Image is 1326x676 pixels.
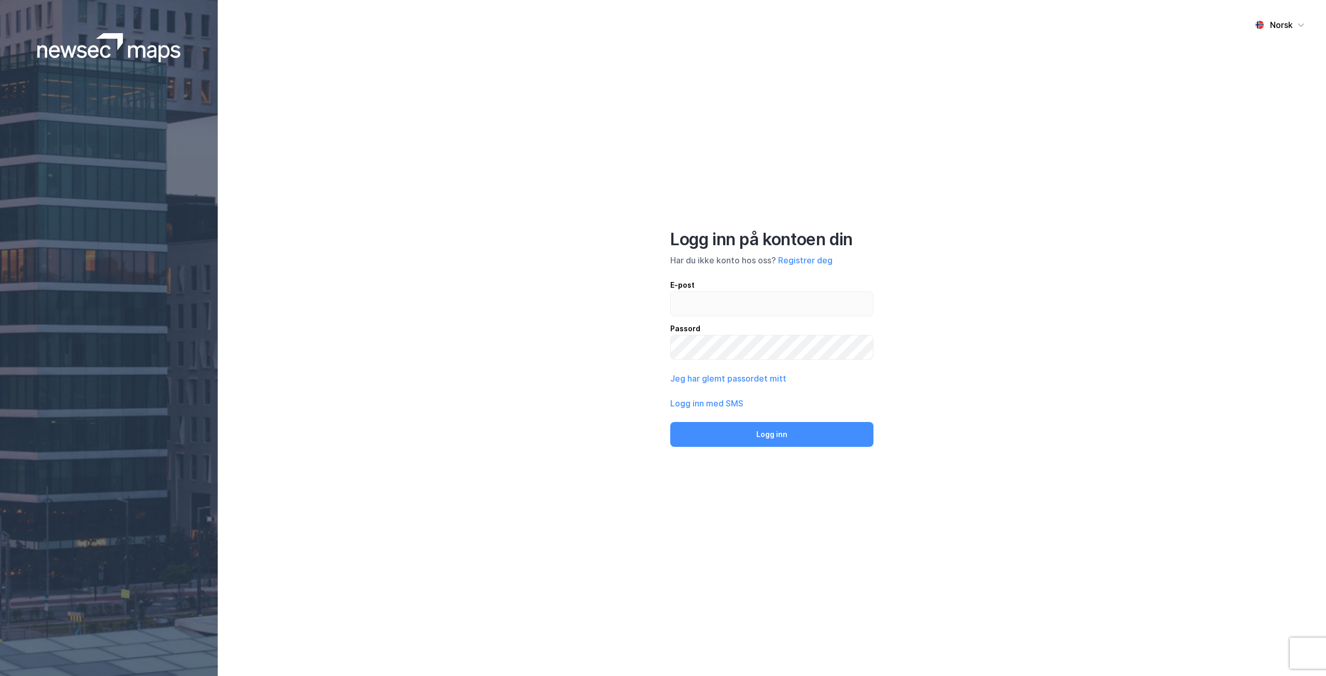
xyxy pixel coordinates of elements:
div: Passord [670,322,873,335]
button: Logg inn [670,422,873,447]
div: Norsk [1270,19,1293,31]
button: Logg inn med SMS [670,397,743,410]
img: logoWhite.bf58a803f64e89776f2b079ca2356427.svg [37,33,181,62]
button: Jeg har glemt passordet mitt [670,372,786,385]
div: E-post [670,279,873,291]
div: Logg inn på kontoen din [670,229,873,250]
iframe: Chat Widget [1274,626,1326,676]
div: Har du ikke konto hos oss? [670,254,873,266]
button: Registrer deg [778,254,833,266]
